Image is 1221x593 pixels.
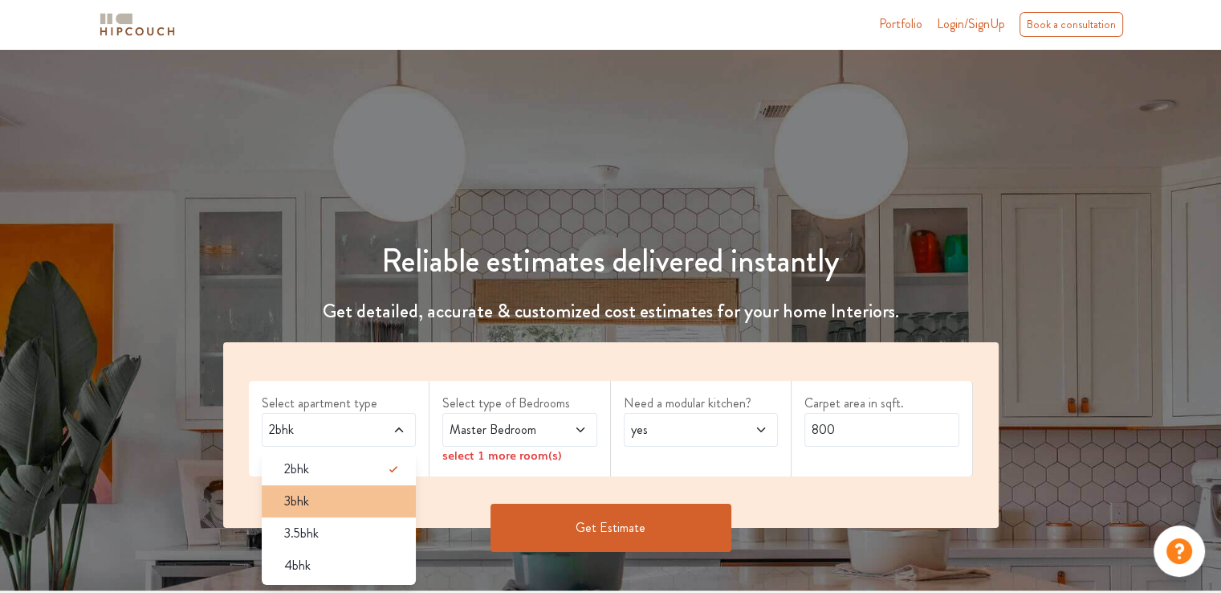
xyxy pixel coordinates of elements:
span: logo-horizontal.svg [97,6,177,43]
span: 2bhk [284,460,309,479]
input: Enter area sqft [804,413,959,447]
span: 4bhk [284,556,311,575]
label: Need a modular kitchen? [624,394,779,413]
span: 3.5bhk [284,524,319,543]
span: Master Bedroom [446,420,551,440]
h4: Get detailed, accurate & customized cost estimates for your home Interiors. [214,300,1008,323]
label: Select type of Bedrooms [442,394,597,413]
span: 2bhk [266,420,371,440]
label: Select apartment type [262,394,417,413]
h1: Reliable estimates delivered instantly [214,242,1008,280]
div: select 1 more room(s) [442,447,597,464]
a: Portfolio [879,14,922,34]
label: Carpet area in sqft. [804,394,959,413]
button: Get Estimate [490,504,731,552]
div: Book a consultation [1020,12,1123,37]
img: logo-horizontal.svg [97,10,177,39]
span: 3bhk [284,492,309,511]
span: Login/SignUp [937,14,1005,33]
span: yes [628,420,733,440]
